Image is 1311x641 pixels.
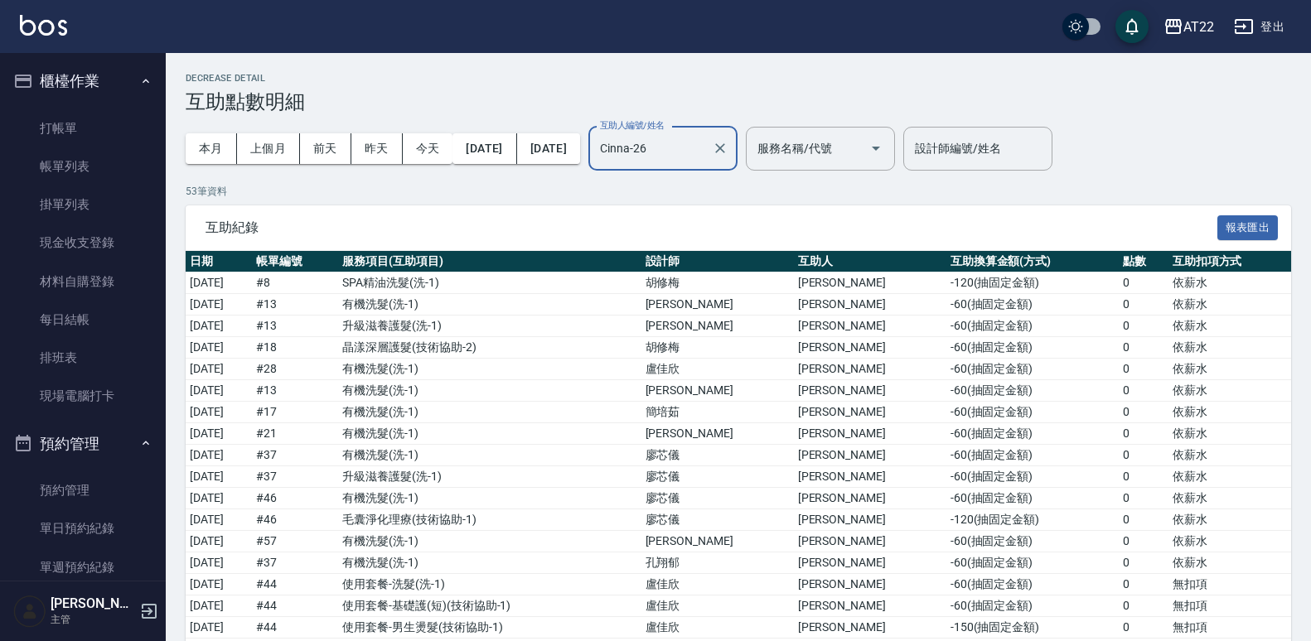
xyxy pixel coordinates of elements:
[338,509,641,531] td: 毛囊淨化理療 ( 技術協助-1 )
[946,488,1119,509] td: -60 ( 抽固定金額 )
[186,316,252,337] td: [DATE]
[641,337,794,359] td: 胡修梅
[252,359,338,380] td: # 28
[1183,17,1214,37] div: AT22
[1168,552,1291,574] td: 依薪水
[7,422,159,465] button: 預約管理
[517,133,580,164] button: [DATE]
[641,466,794,488] td: 廖芯儀
[7,548,159,586] a: 單週預約紀錄
[7,147,159,186] a: 帳單列表
[338,574,641,595] td: 使用套餐-洗髮 ( 洗-1 )
[1168,316,1291,337] td: 依薪水
[7,263,159,301] a: 材料自購登錄
[794,402,946,423] td: [PERSON_NAME]
[338,531,641,552] td: 有機洗髮 ( 洗-1 )
[7,301,159,339] a: 每日結帳
[7,339,159,377] a: 排班表
[338,272,641,294] td: SPA精油洗髮 ( 洗-1 )
[1168,359,1291,380] td: 依薪水
[641,531,794,552] td: [PERSON_NAME]
[351,133,403,164] button: 昨天
[1119,488,1168,509] td: 0
[794,251,946,272] th: 互助人
[1217,215,1279,241] button: 報表匯出
[252,552,338,574] td: # 37
[252,574,338,595] td: # 44
[338,337,641,359] td: 晶漾深層護髮 ( 技術協助-2 )
[946,337,1119,359] td: -60 ( 抽固定金額 )
[794,316,946,337] td: [PERSON_NAME]
[1168,574,1291,595] td: 無扣項
[794,423,946,445] td: [PERSON_NAME]
[1119,337,1168,359] td: 0
[252,272,338,294] td: # 8
[51,595,135,612] h5: [PERSON_NAME]
[252,531,338,552] td: # 57
[946,272,1119,294] td: -120 ( 抽固定金額 )
[946,423,1119,445] td: -60 ( 抽固定金額 )
[946,294,1119,316] td: -60 ( 抽固定金額 )
[1227,12,1291,42] button: 登出
[1119,595,1168,617] td: 0
[1119,509,1168,531] td: 0
[186,445,252,466] td: [DATE]
[7,224,159,262] a: 現金收支登錄
[51,612,135,627] p: 主管
[794,617,946,639] td: [PERSON_NAME]
[794,488,946,509] td: [PERSON_NAME]
[1168,294,1291,316] td: 依薪水
[1119,531,1168,552] td: 0
[252,445,338,466] td: # 37
[7,186,159,224] a: 掛單列表
[1119,423,1168,445] td: 0
[1168,509,1291,531] td: 依薪水
[338,488,641,509] td: 有機洗髮 ( 洗-1 )
[1119,402,1168,423] td: 0
[13,595,46,628] img: Person
[186,359,252,380] td: [DATE]
[7,377,159,415] a: 現場電腦打卡
[946,251,1119,272] th: 互助換算金額(方式)
[7,60,159,103] button: 櫃檯作業
[641,294,794,316] td: [PERSON_NAME]
[1119,294,1168,316] td: 0
[186,380,252,402] td: [DATE]
[300,133,351,164] button: 前天
[237,133,300,164] button: 上個月
[338,466,641,488] td: 升級滋養護髮 ( 洗-1 )
[641,574,794,595] td: 盧佳欣
[452,133,516,164] button: [DATE]
[946,466,1119,488] td: -60 ( 抽固定金額 )
[794,552,946,574] td: [PERSON_NAME]
[338,617,641,639] td: 使用套餐-男生燙髮 ( 技術協助-1 )
[709,137,732,160] button: Clear
[794,294,946,316] td: [PERSON_NAME]
[186,73,1291,84] h2: Decrease Detail
[946,509,1119,531] td: -120 ( 抽固定金額 )
[794,595,946,617] td: [PERSON_NAME]
[946,359,1119,380] td: -60 ( 抽固定金額 )
[1157,10,1221,44] button: AT22
[186,488,252,509] td: [DATE]
[252,488,338,509] td: # 46
[338,445,641,466] td: 有機洗髮 ( 洗-1 )
[641,552,794,574] td: 孔翔郁
[946,595,1119,617] td: -60 ( 抽固定金額 )
[600,119,665,132] label: 互助人編號/姓名
[1115,10,1149,43] button: save
[641,251,794,272] th: 設計師
[641,617,794,639] td: 盧佳欣
[794,359,946,380] td: [PERSON_NAME]
[1168,251,1291,272] th: 互助扣項方式
[7,109,159,147] a: 打帳單
[946,574,1119,595] td: -60 ( 抽固定金額 )
[641,380,794,402] td: [PERSON_NAME]
[186,90,1291,113] h3: 互助點數明細
[186,272,252,294] td: [DATE]
[1119,251,1168,272] th: 點數
[946,445,1119,466] td: -60 ( 抽固定金額 )
[186,251,252,272] th: 日期
[1119,445,1168,466] td: 0
[7,471,159,509] a: 預約管理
